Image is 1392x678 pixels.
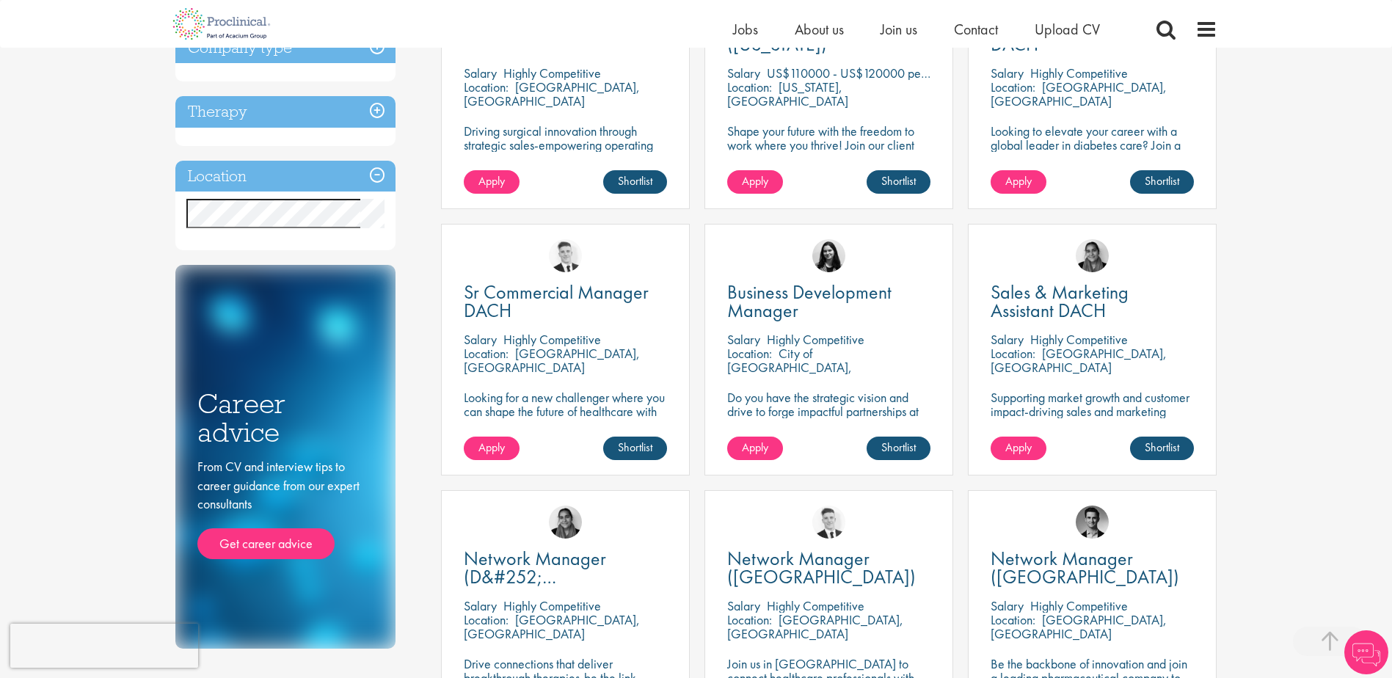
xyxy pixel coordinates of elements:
[991,79,1167,109] p: [GEOGRAPHIC_DATA], [GEOGRAPHIC_DATA]
[603,437,667,460] a: Shortlist
[991,550,1194,586] a: Network Manager ([GEOGRAPHIC_DATA])
[991,79,1035,95] span: Location:
[727,124,930,180] p: Shape your future with the freedom to work where you thrive! Join our client with this fully remo...
[767,331,864,348] p: Highly Competitive
[727,611,903,642] p: [GEOGRAPHIC_DATA], [GEOGRAPHIC_DATA]
[1035,20,1100,39] a: Upload CV
[464,280,649,323] span: Sr Commercial Manager DACH
[767,597,864,614] p: Highly Competitive
[197,528,335,559] a: Get career advice
[175,161,396,192] h3: Location
[1030,331,1128,348] p: Highly Competitive
[10,624,198,668] iframe: reCAPTCHA
[464,437,520,460] a: Apply
[464,124,667,180] p: Driving surgical innovation through strategic sales-empowering operating rooms with cutting-edge ...
[464,331,497,348] span: Salary
[1344,630,1388,674] img: Chatbot
[727,17,930,54] a: Account Manager ([US_STATE])
[1076,239,1109,272] img: Anjali Parbhu
[464,170,520,194] a: Apply
[478,173,505,189] span: Apply
[767,65,961,81] p: US$110000 - US$120000 per annum
[727,390,930,474] p: Do you have the strategic vision and drive to forge impactful partnerships at the forefront of ph...
[954,20,998,39] a: Contact
[464,611,640,642] p: [GEOGRAPHIC_DATA], [GEOGRAPHIC_DATA]
[503,65,601,81] p: Highly Competitive
[991,170,1046,194] a: Apply
[812,239,845,272] img: Indre Stankeviciute
[464,283,667,320] a: Sr Commercial Manager DACH
[991,546,1179,589] span: Network Manager ([GEOGRAPHIC_DATA])
[991,17,1194,54] a: Sr Field Analytics Analyst - DACH
[991,597,1024,614] span: Salary
[991,280,1129,323] span: Sales & Marketing Assistant DACH
[1005,173,1032,189] span: Apply
[1076,506,1109,539] img: Max Slevogt
[812,506,845,539] img: Nicolas Daniel
[727,437,783,460] a: Apply
[991,437,1046,460] a: Apply
[1130,437,1194,460] a: Shortlist
[464,597,497,614] span: Salary
[1130,170,1194,194] a: Shortlist
[464,345,640,376] p: [GEOGRAPHIC_DATA], [GEOGRAPHIC_DATA]
[464,79,640,109] p: [GEOGRAPHIC_DATA], [GEOGRAPHIC_DATA]
[1030,65,1128,81] p: Highly Competitive
[991,611,1167,642] p: [GEOGRAPHIC_DATA], [GEOGRAPHIC_DATA]
[197,390,373,446] h3: Career advice
[503,331,601,348] p: Highly Competitive
[727,170,783,194] a: Apply
[603,170,667,194] a: Shortlist
[727,65,760,81] span: Salary
[867,170,930,194] a: Shortlist
[991,390,1194,446] p: Supporting market growth and customer impact-driving sales and marketing excellence across DACH i...
[503,597,601,614] p: Highly Competitive
[727,283,930,320] a: Business Development Manager
[991,611,1035,628] span: Location:
[991,345,1035,362] span: Location:
[549,239,582,272] img: Nicolas Daniel
[727,550,930,586] a: Network Manager ([GEOGRAPHIC_DATA])
[197,457,373,559] div: From CV and interview tips to career guidance from our expert consultants
[1030,597,1128,614] p: Highly Competitive
[464,79,509,95] span: Location:
[549,506,582,539] img: Anjali Parbhu
[727,597,760,614] span: Salary
[881,20,917,39] a: Join us
[991,283,1194,320] a: Sales & Marketing Assistant DACH
[464,345,509,362] span: Location:
[175,96,396,128] h3: Therapy
[727,345,772,362] span: Location:
[727,79,772,95] span: Location:
[727,611,772,628] span: Location:
[478,440,505,455] span: Apply
[727,280,892,323] span: Business Development Manager
[867,437,930,460] a: Shortlist
[991,345,1167,376] p: [GEOGRAPHIC_DATA], [GEOGRAPHIC_DATA]
[742,173,768,189] span: Apply
[991,124,1194,194] p: Looking to elevate your career with a global leader in diabetes care? Join a pioneering medical d...
[464,611,509,628] span: Location:
[733,20,758,39] a: Jobs
[727,345,852,390] p: City of [GEOGRAPHIC_DATA], [GEOGRAPHIC_DATA]
[464,550,667,586] a: Network Manager (D&#252;[GEOGRAPHIC_DATA])
[1005,440,1032,455] span: Apply
[727,331,760,348] span: Salary
[991,331,1024,348] span: Salary
[991,65,1024,81] span: Salary
[795,20,844,39] a: About us
[464,546,646,608] span: Network Manager (D&#252;[GEOGRAPHIC_DATA])
[727,546,916,589] span: Network Manager ([GEOGRAPHIC_DATA])
[464,390,667,432] p: Looking for a new challenger where you can shape the future of healthcare with your innovation?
